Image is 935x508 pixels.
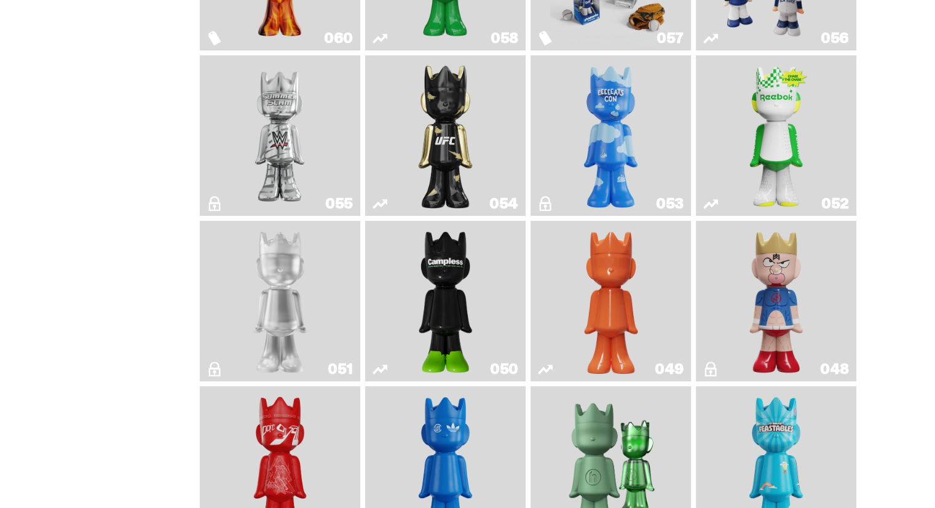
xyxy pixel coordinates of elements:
[821,31,849,46] div: 056
[657,31,684,46] div: 057
[207,226,353,376] a: LLLoyalty
[578,226,644,376] img: Schrödinger's ghost: Orange Vibe
[373,226,518,376] a: Campless
[324,31,353,46] div: 060
[413,226,478,376] img: Campless
[578,60,644,211] img: ghooooost
[373,60,518,211] a: Ruby
[744,226,809,376] img: Kinnikuman
[207,60,353,211] a: I Was There SummerSlam
[248,226,313,376] img: LLLoyalty
[703,60,849,211] a: Court Victory
[538,60,684,211] a: ghooooost
[656,196,684,211] div: 053
[703,226,849,376] a: Kinnikuman
[821,196,849,211] div: 052
[820,362,849,376] div: 048
[325,196,353,211] div: 055
[219,60,340,211] img: I Was There SummerSlam
[491,31,518,46] div: 058
[489,196,518,211] div: 054
[328,362,353,376] div: 051
[538,226,684,376] a: Schrödinger's ghost: Orange Vibe
[490,362,518,376] div: 050
[655,362,684,376] div: 049
[413,60,478,211] img: Ruby
[744,60,809,211] img: Court Victory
